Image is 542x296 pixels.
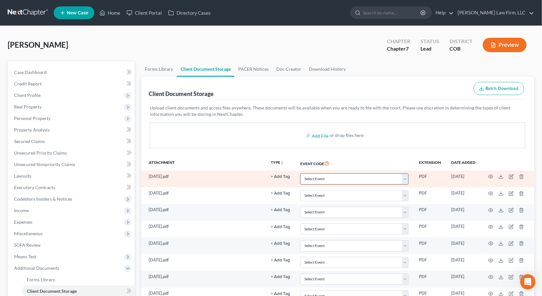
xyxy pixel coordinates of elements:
[141,271,266,287] td: [DATE].pdf
[14,104,42,109] span: Real Property
[414,156,446,171] th: Extension
[14,208,29,213] span: Income
[14,254,36,259] span: Means Test
[520,274,536,290] iframe: Intercom live chat
[271,274,290,280] a: + Add Tag
[27,288,77,294] span: Client Document Storage
[271,275,290,279] button: + Add Tag
[420,38,439,45] div: Status
[271,175,290,179] button: + Add Tag
[414,204,446,221] td: PDF
[14,265,59,271] span: Additional Documents
[271,240,290,246] a: + Add Tag
[234,61,273,77] a: PACER Notices
[14,139,45,144] span: Secured Claims
[8,40,68,49] span: [PERSON_NAME]
[446,237,481,254] td: [DATE]
[446,156,481,171] th: Date added
[271,190,290,196] a: + Add Tag
[14,69,47,75] span: Case Dashboard
[271,191,290,196] button: + Add Tag
[271,242,290,246] button: + Add Tag
[414,221,446,237] td: PDF
[446,221,481,237] td: [DATE]
[446,271,481,287] td: [DATE]
[14,173,31,179] span: Lawsuits
[414,271,446,287] td: PDF
[446,171,481,187] td: [DATE]
[22,274,135,285] a: Forms Library
[14,81,42,86] span: Credit Report
[420,45,439,52] div: Lead
[271,257,290,263] a: + Add Tag
[9,170,135,182] a: Lawsuits
[446,204,481,221] td: [DATE]
[141,156,266,171] th: Attachment
[141,61,177,77] a: Forms Library
[141,254,266,271] td: [DATE].pdf
[446,187,481,204] td: [DATE]
[414,254,446,271] td: PDF
[454,7,534,19] a: [PERSON_NAME] Law Firm, LLC
[271,225,290,229] button: + Add Tag
[271,223,290,229] a: + Add Tag
[14,185,55,190] span: Executory Contracts
[9,159,135,170] a: Unsecured Nonpriority Claims
[414,171,446,187] td: PDF
[141,237,266,254] td: [DATE].pdf
[14,116,51,121] span: Personal Property
[295,156,414,171] th: Event Code
[165,7,214,19] a: Directory Cases
[14,92,41,98] span: Client Profile
[27,277,55,282] span: Forms Library
[271,292,290,296] button: + Add Tag
[406,45,409,52] span: 7
[330,132,364,139] div: or drop files here
[414,187,446,204] td: PDF
[141,187,266,204] td: [DATE].pdf
[280,161,284,165] i: unfold_more
[14,242,41,248] span: SOFA Review
[9,239,135,251] a: SOFA Review
[141,171,266,187] td: [DATE].pdf
[149,90,214,98] div: Client Document Storage
[96,7,123,19] a: Home
[14,127,50,132] span: Property Analysis
[9,67,135,78] a: Case Dashboard
[123,7,165,19] a: Client Portal
[271,258,290,262] button: + Add Tag
[363,7,421,19] input: Search by name...
[271,208,290,212] button: + Add Tag
[446,254,481,271] td: [DATE]
[14,196,72,202] span: Codebtors Insiders & Notices
[9,182,135,193] a: Executory Contracts
[9,136,135,147] a: Secured Claims
[14,162,75,167] span: Unsecured Nonpriority Claims
[141,221,266,237] td: [DATE].pdf
[14,219,32,225] span: Expenses
[474,82,524,95] button: Batch Download
[14,231,43,236] span: Miscellaneous
[483,38,527,52] button: Preview
[387,45,410,52] div: Chapter
[485,86,519,91] span: Batch Download
[67,11,88,15] span: New Case
[141,204,266,221] td: [DATE].pdf
[271,207,290,213] a: + Add Tag
[9,147,135,159] a: Unsecured Priority Claims
[9,78,135,90] a: Credit Report
[450,45,473,52] div: COB
[432,7,454,19] a: Help
[414,237,446,254] td: PDF
[271,173,290,180] a: + Add Tag
[9,124,135,136] a: Property Analysis
[450,38,473,45] div: District
[273,61,305,77] a: Doc Creator
[177,61,234,77] a: Client Document Storage
[14,150,67,156] span: Unsecured Priority Claims
[271,161,284,165] button: TYPEunfold_more
[150,105,525,117] p: Upload client documents and access files anywhere. These documents will be available when you are...
[387,38,410,45] div: Chapter
[305,61,350,77] a: Download History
